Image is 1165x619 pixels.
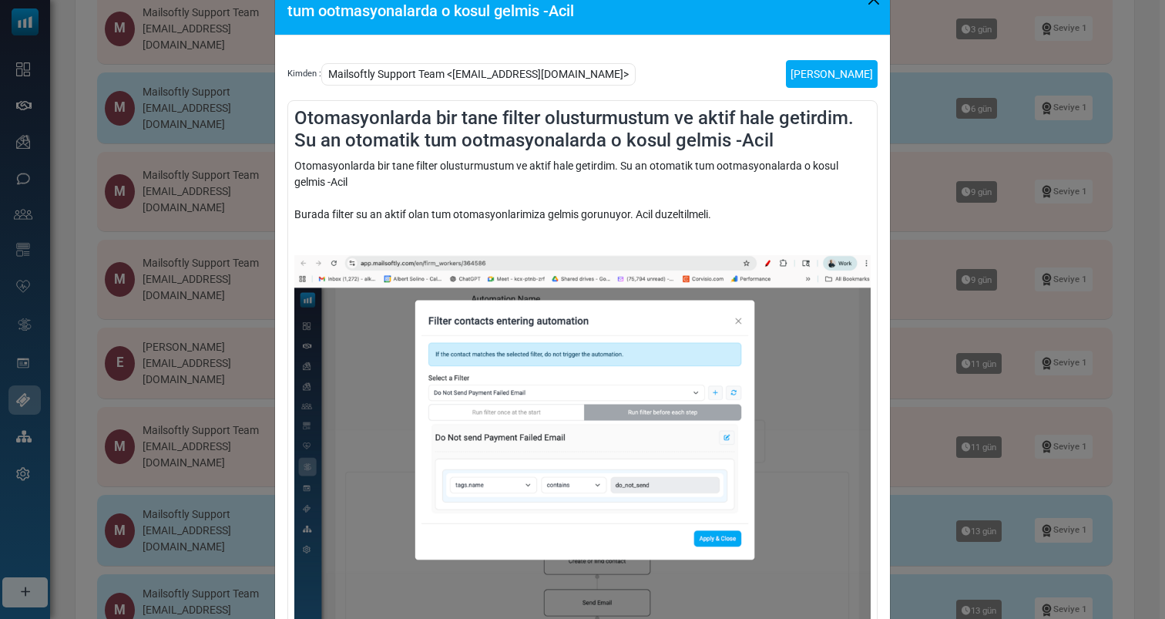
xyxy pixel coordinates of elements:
h4: Otomasyonlarda bir tane filter olusturmustum ve aktif hale getirdim. Su an otomatik tum ootmasyon... [294,107,871,152]
a: [PERSON_NAME] [786,60,878,88]
span: Kimden : [287,68,321,81]
span: Mailsoftly Support Team <[EMAIL_ADDRESS][DOMAIN_NAME]> [321,63,636,86]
